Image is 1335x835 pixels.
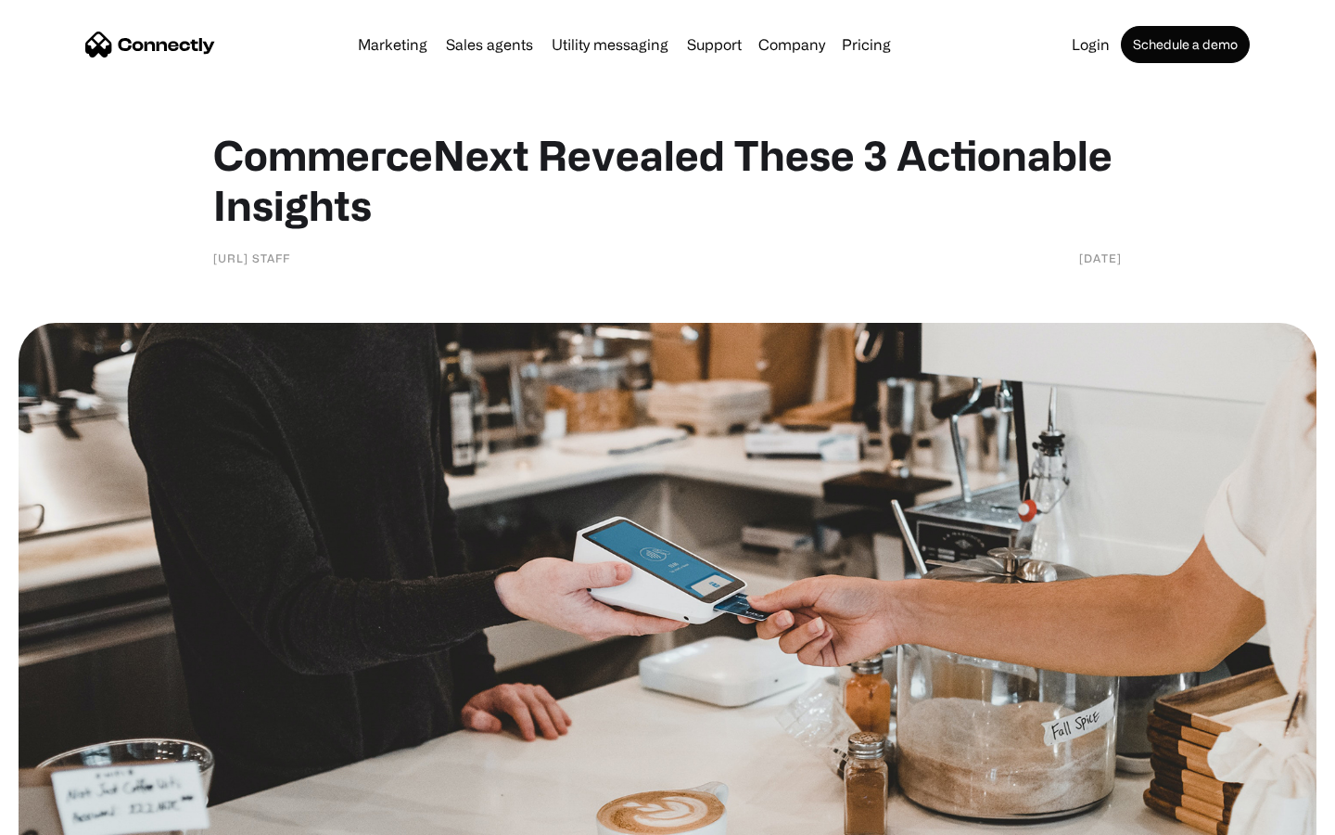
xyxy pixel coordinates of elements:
[758,32,825,58] div: Company
[213,249,290,267] div: [URL] Staff
[37,803,111,829] ul: Language list
[439,37,540,52] a: Sales agents
[19,803,111,829] aside: Language selected: English
[350,37,435,52] a: Marketing
[680,37,749,52] a: Support
[1079,249,1122,267] div: [DATE]
[1064,37,1117,52] a: Login
[834,37,898,52] a: Pricing
[544,37,676,52] a: Utility messaging
[1121,26,1250,63] a: Schedule a demo
[213,130,1122,230] h1: CommerceNext Revealed These 3 Actionable Insights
